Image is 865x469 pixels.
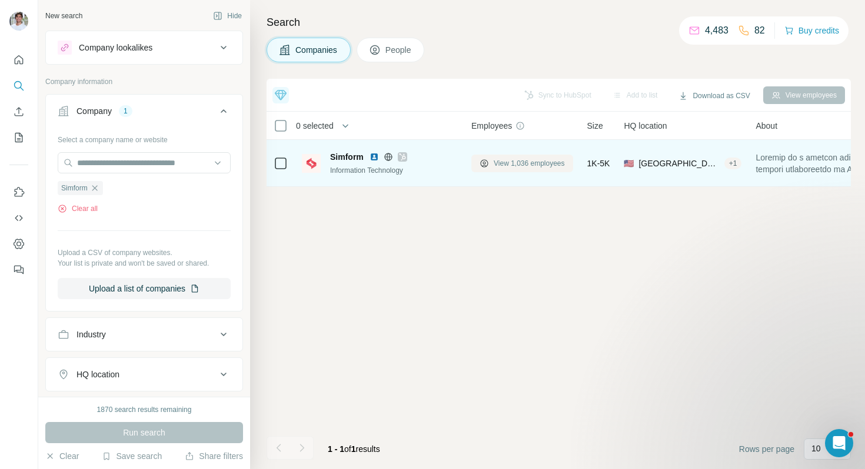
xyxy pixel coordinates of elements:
span: Companies [295,44,338,56]
div: New search [45,11,82,21]
span: Employees [471,120,512,132]
div: Company lookalikes [79,42,152,53]
span: HQ location [624,120,667,132]
div: Company [76,105,112,117]
button: Use Surfe API [9,207,28,229]
div: 1870 search results remaining [97,404,192,415]
button: Use Surfe on LinkedIn [9,182,28,203]
h4: Search [267,14,851,31]
p: 4,483 [705,24,728,38]
button: Quick start [9,49,28,71]
img: Logo of Simform [302,154,321,173]
button: Company1 [46,97,242,130]
p: Upload a CSV of company websites. [58,247,231,258]
div: HQ location [76,369,119,380]
span: 1 [351,444,356,454]
p: Your list is private and won't be saved or shared. [58,258,231,269]
iframe: Intercom live chat [825,429,853,457]
p: Company information [45,76,243,87]
button: Search [9,75,28,96]
div: Industry [76,329,106,340]
button: Share filters [185,450,243,462]
button: Feedback [9,259,28,280]
p: 82 [754,24,765,38]
span: results [328,444,380,454]
span: Simform [330,151,364,163]
button: Download as CSV [670,87,758,105]
div: Information Technology [330,165,457,176]
button: Company lookalikes [46,33,242,62]
span: View 1,036 employees [494,158,565,169]
button: HQ location [46,360,242,388]
span: Size [587,120,603,132]
button: Upload a list of companies [58,278,231,299]
button: Industry [46,320,242,349]
button: Dashboard [9,233,28,254]
button: My lists [9,127,28,148]
span: 1 - 1 [328,444,344,454]
button: View 1,036 employees [471,155,573,172]
span: Rows per page [739,443,794,455]
img: LinkedIn logo [370,152,379,162]
img: Avatar [9,12,28,31]
p: 10 [811,443,821,454]
button: Save search [102,450,162,462]
span: 1K-5K [587,158,610,169]
div: Select a company name or website [58,130,231,145]
button: Enrich CSV [9,101,28,122]
span: [GEOGRAPHIC_DATA], [US_STATE] [638,158,719,169]
div: 1 [119,106,132,116]
button: Clear [45,450,79,462]
span: of [344,444,351,454]
span: Simform [61,183,88,193]
span: About [756,120,777,132]
button: Buy credits [784,22,839,39]
span: 0 selected [296,120,334,132]
div: + 1 [724,158,742,169]
button: Hide [205,7,250,25]
span: People [385,44,412,56]
span: 🇺🇸 [624,158,634,169]
button: Clear all [58,203,98,214]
